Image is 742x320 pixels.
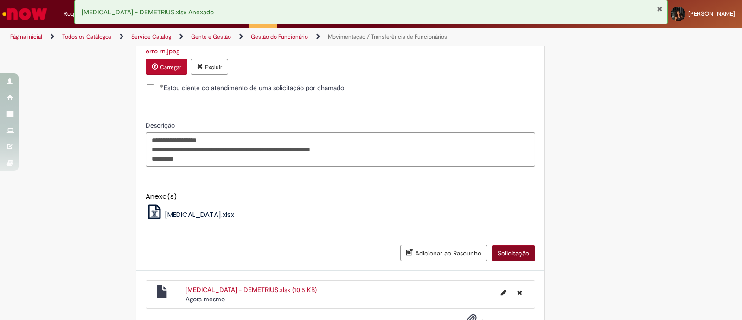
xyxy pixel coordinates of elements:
[64,9,96,19] span: Requisições
[146,132,535,167] textarea: Descrição
[10,33,42,40] a: Página inicial
[165,209,234,219] span: [MEDICAL_DATA].xlsx
[495,285,512,300] button: Editar nome de arquivo CHANGE JOB - DEMETRIUS.xlsx
[7,28,488,46] ul: Trilhas de página
[146,121,177,130] span: Descrição
[185,286,317,294] a: [MEDICAL_DATA] - DEMETRIUS.xlsx (10.5 KB)
[492,245,535,261] button: Solicitação
[688,10,735,18] span: [PERSON_NAME]
[82,8,214,16] span: [MEDICAL_DATA] - DEMETRIUS.xlsx Anexado
[146,59,187,75] button: Carregar anexo de Print do Erro Required
[146,47,179,55] a: Download de erro rn.jpeg
[185,295,225,303] time: 30/09/2025 22:51:22
[146,209,235,219] a: [MEDICAL_DATA].xlsx
[205,64,222,71] small: Excluir
[1,5,49,23] img: ServiceNow
[328,33,447,40] a: Movimentação / Transferência de Funcionários
[131,33,171,40] a: Service Catalog
[160,64,181,71] small: Carregar
[191,33,231,40] a: Gente e Gestão
[62,33,111,40] a: Todos os Catálogos
[160,83,344,92] span: Estou ciente do atendimento de uma solicitação por chamado
[251,33,308,40] a: Gestão do Funcionário
[191,59,228,75] button: Excluir anexo erro rn.jpeg
[185,295,225,303] span: Agora mesmo
[657,5,663,13] button: Fechar Notificação
[400,245,487,261] button: Adicionar ao Rascunho
[146,193,535,201] h5: Anexo(s)
[160,84,164,88] span: Obrigatório Preenchido
[512,285,528,300] button: Excluir CHANGE JOB - DEMETRIUS.xlsx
